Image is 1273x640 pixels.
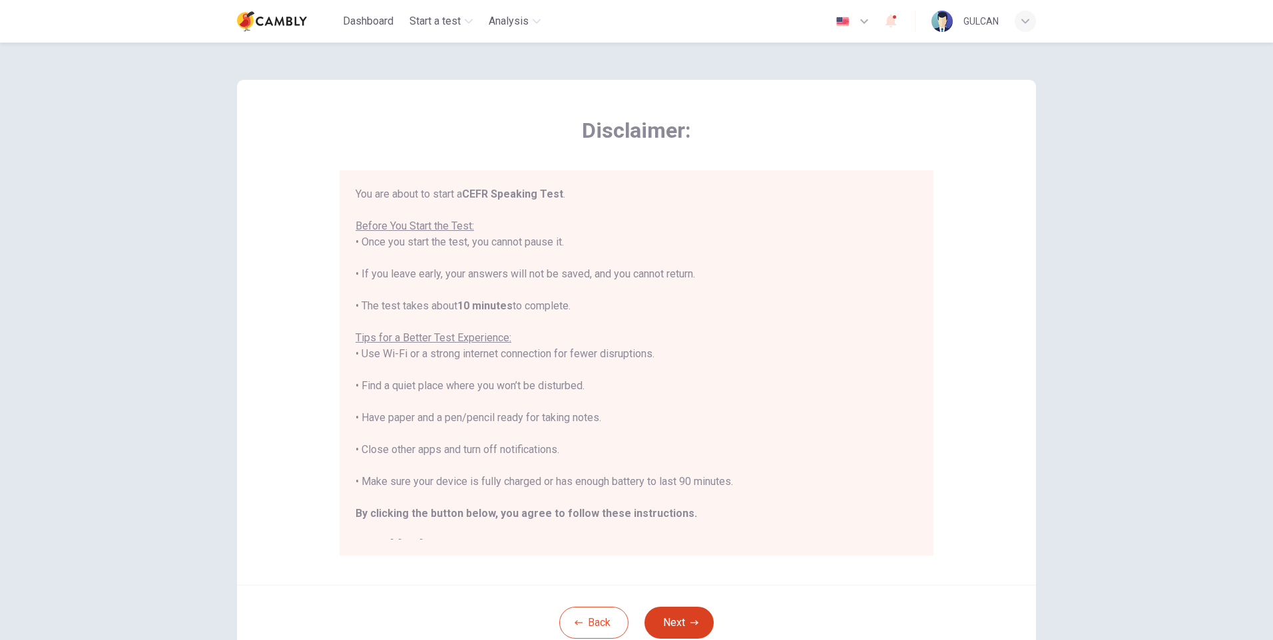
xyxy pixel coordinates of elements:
b: CEFR Speaking Test [462,188,563,200]
img: Cambly logo [237,8,307,35]
button: Analysis [483,9,546,33]
span: Analysis [489,13,529,29]
span: Start a test [409,13,461,29]
button: Next [644,607,714,639]
button: Back [559,607,629,639]
button: Start a test [404,9,478,33]
b: 10 minutes [457,299,513,312]
u: Tips for a Better Test Experience: [356,331,511,344]
h2: Good luck! [356,538,917,554]
span: Disclaimer: [340,117,933,144]
button: Dashboard [338,9,399,33]
u: Before You Start the Test: [356,220,474,232]
span: Dashboard [343,13,393,29]
div: You are about to start a . • Once you start the test, you cannot pause it. • If you leave early, ... [356,186,917,554]
img: en [834,17,851,27]
b: By clicking the button below, you agree to follow these instructions. [356,507,697,520]
img: Profile picture [931,11,953,32]
a: Cambly logo [237,8,338,35]
div: GULCAN [963,13,999,29]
